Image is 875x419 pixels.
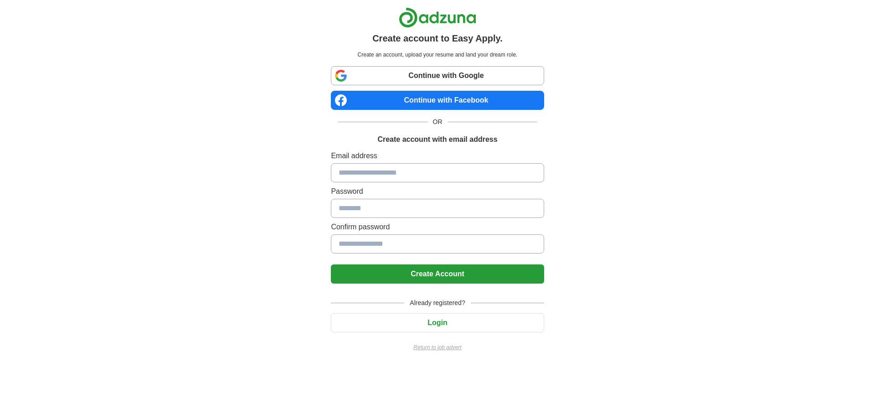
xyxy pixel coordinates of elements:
span: OR [427,117,448,127]
label: Password [331,186,544,197]
h1: Create account to Easy Apply. [372,31,503,45]
label: Confirm password [331,222,544,233]
span: Already registered? [404,298,470,308]
a: Continue with Facebook [331,91,544,110]
label: Email address [331,150,544,161]
p: Create an account, upload your resume and land your dream role. [333,51,542,59]
a: Login [331,319,544,326]
a: Continue with Google [331,66,544,85]
a: Return to job advert [331,343,544,352]
h1: Create account with email address [377,134,497,145]
button: Create Account [331,264,544,284]
img: Adzuna logo [399,7,476,28]
button: Login [331,313,544,332]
